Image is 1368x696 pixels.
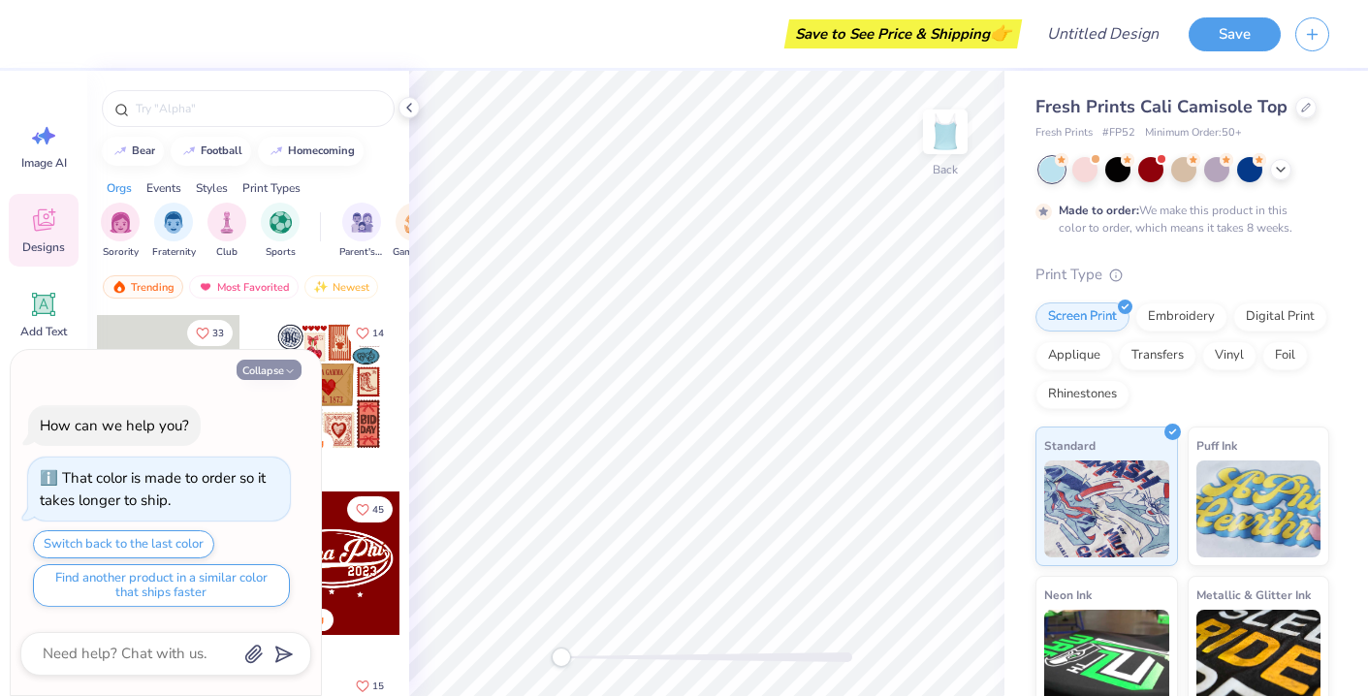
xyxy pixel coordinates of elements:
img: Standard [1044,460,1169,557]
button: Collapse [237,360,302,380]
img: Sports Image [270,211,292,234]
div: Digital Print [1233,302,1327,332]
img: Parent's Weekend Image [351,211,373,234]
div: Back [933,161,958,178]
div: Orgs [107,179,132,197]
img: Sorority Image [110,211,132,234]
span: Designs [22,239,65,255]
div: Most Favorited [189,275,299,299]
span: Sports [266,245,296,260]
input: Untitled Design [1032,15,1174,53]
span: Neon Ink [1044,585,1092,605]
div: filter for Fraternity [152,203,196,260]
div: Embroidery [1135,302,1227,332]
span: Add Text [20,324,67,339]
div: Foil [1262,341,1308,370]
div: filter for Club [207,203,246,260]
button: filter button [152,203,196,260]
span: Fresh Prints [1035,125,1093,142]
div: Accessibility label [552,648,571,667]
div: filter for Sorority [101,203,140,260]
img: Club Image [216,211,238,234]
button: bear [102,137,164,166]
span: Sorority [103,245,139,260]
div: Events [146,179,181,197]
strong: Made to order: [1059,203,1139,218]
div: We make this product in this color to order, which means it takes 8 weeks. [1059,202,1297,237]
span: Standard [1044,435,1096,456]
div: homecoming [288,145,355,156]
img: trend_line.gif [269,145,284,157]
span: Image AI [21,155,67,171]
div: That color is made to order so it takes longer to ship. [40,468,266,510]
button: filter button [207,203,246,260]
div: Newest [304,275,378,299]
span: 👉 [990,21,1011,45]
div: Print Types [242,179,301,197]
div: Trending [103,275,183,299]
img: Puff Ink [1196,460,1321,557]
div: How can we help you? [40,416,189,435]
span: Game Day [393,245,437,260]
div: Save to See Price & Shipping [789,19,1017,48]
span: 15 [372,681,384,691]
button: football [171,137,251,166]
img: most_fav.gif [198,280,213,294]
button: Like [347,320,393,346]
img: Fraternity Image [163,211,184,234]
span: Metallic & Glitter Ink [1196,585,1311,605]
span: Fresh Prints Cali Camisole Top [1035,95,1288,118]
div: Applique [1035,341,1113,370]
span: 33 [212,329,224,338]
img: Back [926,112,965,151]
button: filter button [261,203,300,260]
div: Vinyl [1202,341,1257,370]
button: filter button [339,203,384,260]
div: filter for Game Day [393,203,437,260]
div: Transfers [1119,341,1196,370]
span: # FP52 [1102,125,1135,142]
img: newest.gif [313,280,329,294]
div: bear [132,145,155,156]
span: 45 [372,505,384,515]
input: Try "Alpha" [134,99,382,118]
img: trend_line.gif [181,145,197,157]
span: 14 [372,329,384,338]
button: filter button [101,203,140,260]
button: filter button [393,203,437,260]
button: Find another product in a similar color that ships faster [33,564,290,607]
img: Game Day Image [404,211,427,234]
span: Puff Ink [1196,435,1237,456]
button: Switch back to the last color [33,530,214,558]
span: Parent's Weekend [339,245,384,260]
div: Rhinestones [1035,380,1129,409]
div: filter for Sports [261,203,300,260]
span: Minimum Order: 50 + [1145,125,1242,142]
div: filter for Parent's Weekend [339,203,384,260]
div: Print Type [1035,264,1329,286]
div: Screen Print [1035,302,1129,332]
button: Like [347,496,393,522]
button: Save [1189,17,1281,51]
button: Like [187,320,233,346]
div: football [201,145,242,156]
div: Styles [196,179,228,197]
img: trend_line.gif [112,145,128,157]
button: homecoming [258,137,364,166]
span: Club [216,245,238,260]
span: Fraternity [152,245,196,260]
img: trending.gif [111,280,127,294]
